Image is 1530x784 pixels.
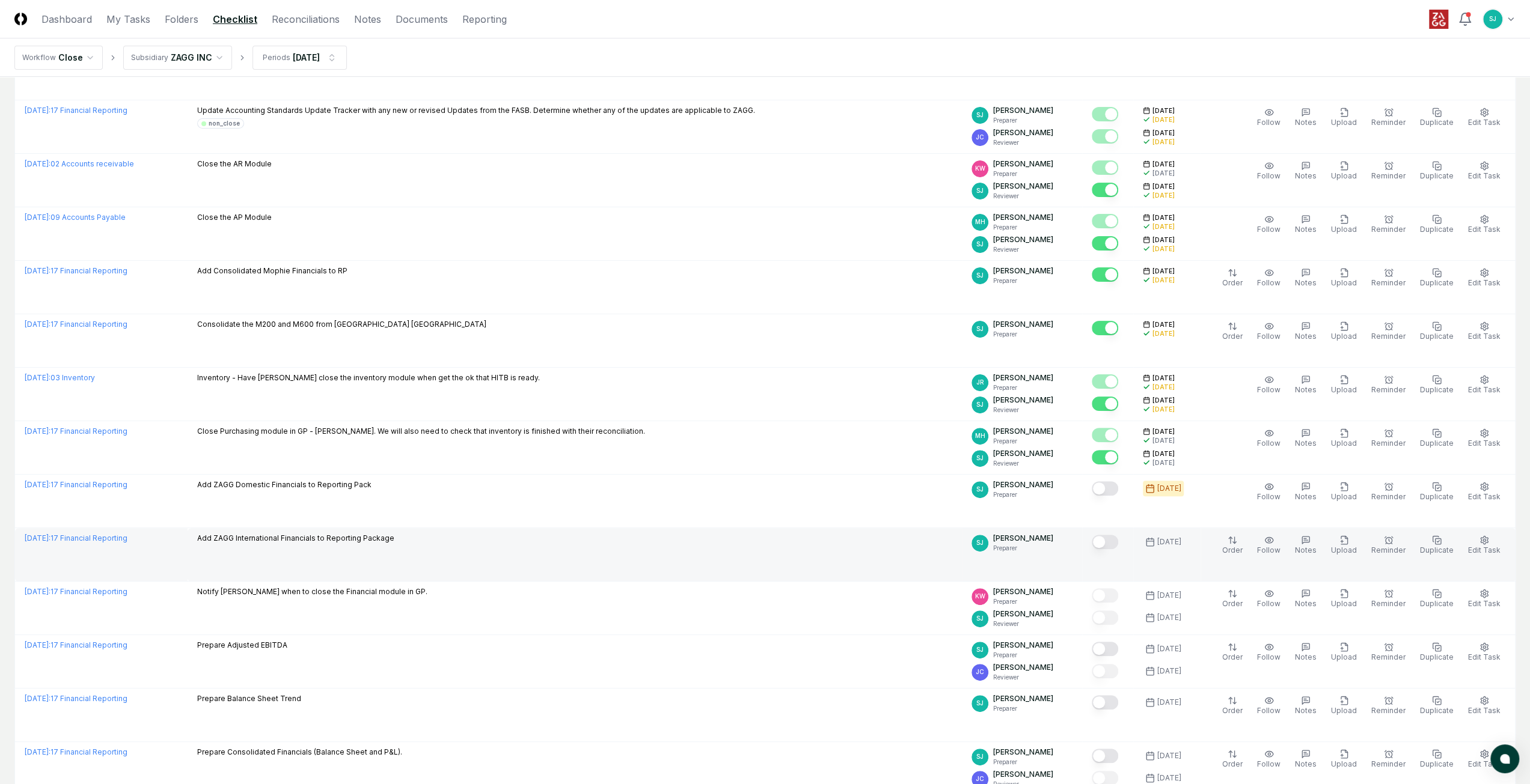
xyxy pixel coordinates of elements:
[1222,599,1243,608] span: Order
[1418,693,1456,719] button: Duplicate
[993,127,1053,138] p: [PERSON_NAME]
[975,592,985,601] span: KW
[1329,426,1359,451] button: Upload
[1295,706,1317,715] span: Notes
[197,105,755,116] p: Update Accounting Standards Update Tracker with any new or revised Updates from the FASB. Determi...
[131,52,168,63] div: Subsidiary
[1482,8,1504,30] button: SJ
[1420,652,1454,661] span: Duplicate
[165,12,198,26] a: Folders
[1420,385,1454,394] span: Duplicate
[197,266,347,276] p: Add Consolidated Mophie Financials to RP
[1420,332,1454,341] span: Duplicate
[993,406,1053,415] p: Reviewer
[1152,106,1175,115] span: [DATE]
[976,400,984,409] span: SJ
[1329,533,1359,558] button: Upload
[1255,266,1283,291] button: Follow
[1420,171,1454,180] span: Duplicate
[1220,586,1245,612] button: Order
[993,223,1053,232] p: Preparer
[1092,450,1118,464] button: Mark complete
[1257,545,1281,555] span: Follow
[1331,278,1357,287] span: Upload
[1257,652,1281,661] span: Follow
[1152,383,1175,392] div: [DATE]
[1152,138,1175,147] div: [DATE]
[1468,492,1501,501] span: Edit Task
[976,324,984,333] span: SJ
[1369,319,1408,344] button: Reminder
[1295,439,1317,448] span: Notes
[1466,105,1503,130] button: Edit Task
[1420,278,1454,287] span: Duplicate
[25,373,95,382] a: [DATE]:03 Inventory
[25,694,50,703] span: [DATE] :
[1092,535,1118,549] button: Mark complete
[1293,479,1319,505] button: Notes
[1222,759,1243,768] span: Order
[22,52,56,63] div: Workflow
[462,12,507,26] a: Reporting
[1257,706,1281,715] span: Follow
[41,12,92,26] a: Dashboard
[976,454,984,463] span: SJ
[25,427,50,436] span: [DATE] :
[1371,385,1406,394] span: Reminder
[1222,278,1243,287] span: Order
[1331,225,1357,234] span: Upload
[993,212,1053,223] p: [PERSON_NAME]
[1418,212,1456,237] button: Duplicate
[1329,479,1359,505] button: Upload
[1152,182,1175,191] span: [DATE]
[1152,160,1175,169] span: [DATE]
[1371,599,1406,608] span: Reminder
[1152,169,1175,178] div: [DATE]
[1331,492,1357,501] span: Upload
[1468,118,1501,127] span: Edit Task
[1257,332,1281,341] span: Follow
[1257,171,1281,180] span: Follow
[1295,652,1317,661] span: Notes
[1257,385,1281,394] span: Follow
[1092,321,1118,335] button: Mark complete
[1468,171,1501,180] span: Edit Task
[1420,706,1454,715] span: Duplicate
[1369,747,1408,772] button: Reminder
[976,645,984,654] span: SJ
[976,485,984,494] span: SJ
[25,266,127,275] a: [DATE]:17 Financial Reporting
[1092,397,1118,411] button: Mark complete
[1152,115,1175,124] div: [DATE]
[1468,599,1501,608] span: Edit Task
[1418,533,1456,558] button: Duplicate
[1466,479,1503,505] button: Edit Task
[976,774,984,783] span: JC
[1295,225,1317,234] span: Notes
[1293,586,1319,612] button: Notes
[1369,372,1408,398] button: Reminder
[1466,586,1503,612] button: Edit Task
[1466,212,1503,237] button: Edit Task
[975,217,985,226] span: MH
[1329,159,1359,184] button: Upload
[1220,266,1245,291] button: Order
[25,266,50,275] span: [DATE] :
[1369,159,1408,184] button: Reminder
[1331,545,1357,555] span: Upload
[1468,652,1501,661] span: Edit Task
[1369,533,1408,558] button: Reminder
[1152,191,1175,200] div: [DATE]
[993,276,1053,285] p: Preparer
[1331,439,1357,448] span: Upload
[1468,385,1501,394] span: Edit Task
[1418,426,1456,451] button: Duplicate
[1468,706,1501,715] span: Edit Task
[1329,586,1359,612] button: Upload
[1369,586,1408,612] button: Reminder
[1257,278,1281,287] span: Follow
[1420,225,1454,234] span: Duplicate
[1092,374,1118,389] button: Mark complete
[1220,319,1245,344] button: Order
[1329,319,1359,344] button: Upload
